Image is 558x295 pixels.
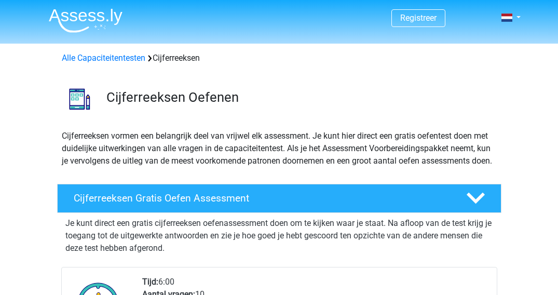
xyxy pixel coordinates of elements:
[74,192,450,204] h4: Cijferreeksen Gratis Oefen Assessment
[58,77,102,121] img: cijferreeksen
[62,130,497,167] p: Cijferreeksen vormen een belangrijk deel van vrijwel elk assessment. Je kunt hier direct een grat...
[58,52,501,64] div: Cijferreeksen
[106,89,493,105] h3: Cijferreeksen Oefenen
[53,184,506,213] a: Cijferreeksen Gratis Oefen Assessment
[65,217,493,254] p: Je kunt direct een gratis cijferreeksen oefenassessment doen om te kijken waar je staat. Na afloo...
[49,8,123,33] img: Assessly
[400,13,437,23] a: Registreer
[62,53,145,63] a: Alle Capaciteitentesten
[142,277,158,287] b: Tijd:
